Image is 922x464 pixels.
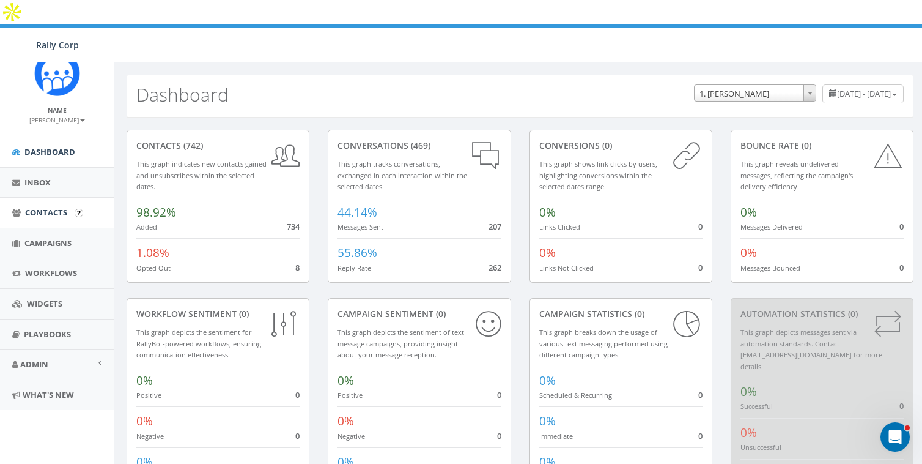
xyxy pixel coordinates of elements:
[497,389,501,400] span: 0
[740,263,800,272] small: Messages Bounced
[287,221,300,232] span: 734
[899,400,904,411] span: 0
[136,159,267,191] small: This graph indicates new contacts gained and unsubscribes within the selected dates.
[799,140,811,151] span: (0)
[539,245,556,261] span: 0%
[337,140,501,152] div: conversations
[337,327,464,359] small: This graph depicts the sentiment of text message campaigns, providing insight about your message ...
[698,221,703,232] span: 0
[136,308,300,320] div: Workflow Sentiment
[136,140,300,152] div: contacts
[489,221,501,232] span: 207
[337,413,354,429] span: 0%
[408,140,430,151] span: (469)
[337,263,371,272] small: Reply Rate
[899,262,904,273] span: 0
[539,222,580,231] small: Links Clicked
[136,413,153,429] span: 0%
[295,430,300,441] span: 0
[24,329,71,340] span: Playbooks
[837,88,891,99] span: [DATE] - [DATE]
[740,327,882,371] small: This graph depicts messages sent via automation standards. Contact [EMAIL_ADDRESS][DOMAIN_NAME] f...
[539,159,657,191] small: This graph shows link clicks by users, highlighting conversions within the selected dates range.
[698,389,703,400] span: 0
[695,85,816,102] span: 1. James Martin
[24,177,51,188] span: Inbox
[740,159,853,191] small: This graph reveals undelivered messages, reflecting the campaign's delivery efficiency.
[136,373,153,389] span: 0%
[237,308,249,320] span: (0)
[36,39,79,51] span: Rally Corp
[34,50,80,96] img: Icon_1.png
[337,222,383,231] small: Messages Sent
[694,84,816,102] span: 1. James Martin
[136,84,229,105] h2: Dashboard
[740,140,904,152] div: Bounce Rate
[337,391,363,400] small: Positive
[24,146,75,157] span: Dashboard
[23,389,74,400] span: What's New
[29,116,85,124] small: [PERSON_NAME]
[539,140,703,152] div: conversions
[337,245,377,261] span: 55.86%
[698,430,703,441] span: 0
[136,222,157,231] small: Added
[136,327,261,359] small: This graph depicts the sentiment for RallyBot-powered workflows, ensuring communication effective...
[25,207,67,218] span: Contacts
[740,425,757,441] span: 0%
[740,384,757,400] span: 0%
[136,432,164,441] small: Negative
[539,263,594,272] small: Links Not Clicked
[740,308,904,320] div: Automation Statistics
[136,263,171,272] small: Opted Out
[27,298,62,309] span: Widgets
[600,140,612,151] span: (0)
[539,373,556,389] span: 0%
[433,308,446,320] span: (0)
[539,432,573,441] small: Immediate
[75,209,83,217] input: Submit
[539,204,556,220] span: 0%
[539,308,703,320] div: Campaign Statistics
[539,391,612,400] small: Scheduled & Recurring
[48,106,67,114] small: Name
[181,140,203,151] span: (742)
[337,159,467,191] small: This graph tracks conversations, exchanged in each interaction within the selected dates.
[899,221,904,232] span: 0
[20,359,48,370] span: Admin
[337,204,377,220] span: 44.14%
[136,245,169,261] span: 1.08%
[740,204,757,220] span: 0%
[880,422,910,452] iframe: Intercom live chat
[698,262,703,273] span: 0
[337,308,501,320] div: Campaign Sentiment
[295,262,300,273] span: 8
[740,222,803,231] small: Messages Delivered
[846,308,858,320] span: (0)
[24,238,72,249] span: Campaigns
[489,262,501,273] span: 262
[539,327,668,359] small: This graph breaks down the usage of various text messaging performed using different campaign types.
[136,204,176,220] span: 98.92%
[25,268,77,279] span: Workflows
[337,432,365,441] small: Negative
[740,402,773,411] small: Successful
[740,443,781,452] small: Unsuccessful
[497,430,501,441] span: 0
[337,373,354,389] span: 0%
[632,308,644,320] span: (0)
[136,391,161,400] small: Positive
[29,114,85,125] a: [PERSON_NAME]
[740,245,757,261] span: 0%
[539,413,556,429] span: 0%
[295,389,300,400] span: 0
